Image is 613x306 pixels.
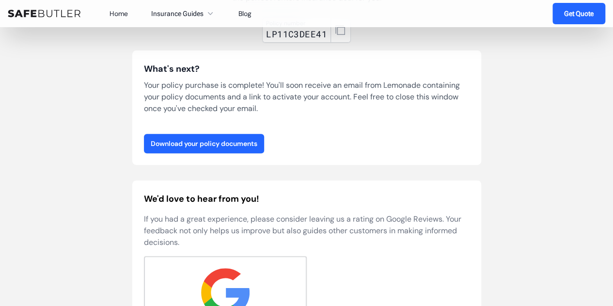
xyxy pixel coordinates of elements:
img: SafeButler Text Logo [8,10,80,17]
a: Blog [238,9,251,18]
button: Insurance Guides [151,8,215,19]
a: Home [110,9,128,18]
p: Your policy purchase is complete! You'll soon receive an email from Lemonade containing your poli... [144,80,470,114]
a: Get Quote [552,3,605,24]
h2: We'd love to hear from you! [144,192,470,206]
p: If you had a great experience, please consider leaving us a rating on Google Reviews. Your feedba... [144,213,470,248]
div: LP11C3DEE41 [266,27,327,41]
h3: What's next? [144,62,470,76]
a: Download your policy documents [144,134,264,153]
